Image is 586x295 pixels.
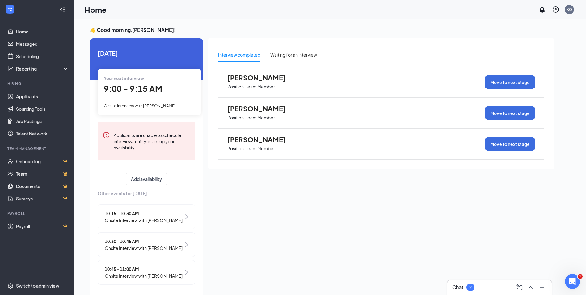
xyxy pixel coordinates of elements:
span: Your next interview [104,75,144,81]
svg: ChevronUp [527,284,534,291]
a: SurveysCrown [16,192,69,205]
div: Hiring [7,81,68,86]
svg: Collapse [60,6,66,13]
button: ChevronUp [526,282,536,292]
button: Add availability [126,173,167,185]
h3: Chat [452,284,463,291]
a: DocumentsCrown [16,180,69,192]
a: Sourcing Tools [16,103,69,115]
h3: 👋 Good morning, [PERSON_NAME] ! [90,27,554,33]
a: PayrollCrown [16,220,69,233]
span: Onsite Interview with [PERSON_NAME] [104,103,176,108]
span: [PERSON_NAME] [227,105,295,113]
a: Scheduling [16,50,69,62]
iframe: Intercom live chat [565,274,580,289]
a: Messages [16,38,69,50]
p: Position: [227,146,245,152]
p: Team Member [246,146,275,152]
div: Applicants are unable to schedule interviews until you set up your availability. [114,131,190,151]
svg: QuestionInfo [552,6,559,13]
div: 2 [469,285,472,290]
div: Interview completed [218,51,260,58]
span: 10:45 - 11:00 AM [105,266,183,272]
button: Minimize [537,282,547,292]
svg: Notifications [538,6,546,13]
p: Team Member [246,84,275,90]
span: [PERSON_NAME] [227,135,295,143]
span: Onsite Interview with [PERSON_NAME] [105,245,183,251]
svg: Analysis [7,66,14,72]
button: Move to next stage [485,106,535,120]
div: Reporting [16,66,69,72]
svg: WorkstreamLogo [7,6,13,12]
div: Payroll [7,211,68,216]
svg: Settings [7,283,14,289]
span: 10:30 - 10:45 AM [105,238,183,245]
svg: Error [103,131,110,139]
div: KG [567,7,572,12]
svg: ComposeMessage [516,284,523,291]
span: 9:00 - 9:15 AM [104,83,162,94]
span: [PERSON_NAME] [227,74,295,82]
button: Move to next stage [485,137,535,151]
a: Applicants [16,90,69,103]
button: Move to next stage [485,75,535,89]
span: Onsite Interview with [PERSON_NAME] [105,272,183,279]
h1: Home [85,4,107,15]
span: 1 [578,274,583,279]
p: Position: [227,115,245,121]
svg: Minimize [538,284,546,291]
span: Onsite Interview with [PERSON_NAME] [105,217,183,224]
a: TeamCrown [16,168,69,180]
a: Home [16,25,69,38]
button: ComposeMessage [515,282,525,292]
a: Job Postings [16,115,69,127]
div: Switch to admin view [16,283,59,289]
span: 10:15 - 10:30 AM [105,210,183,217]
a: OnboardingCrown [16,155,69,168]
div: Waiting for an interview [270,51,317,58]
span: Other events for [DATE] [98,190,195,197]
p: Position: [227,84,245,90]
p: Team Member [246,115,275,121]
a: Talent Network [16,127,69,140]
span: [DATE] [98,48,195,58]
div: Team Management [7,146,68,151]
